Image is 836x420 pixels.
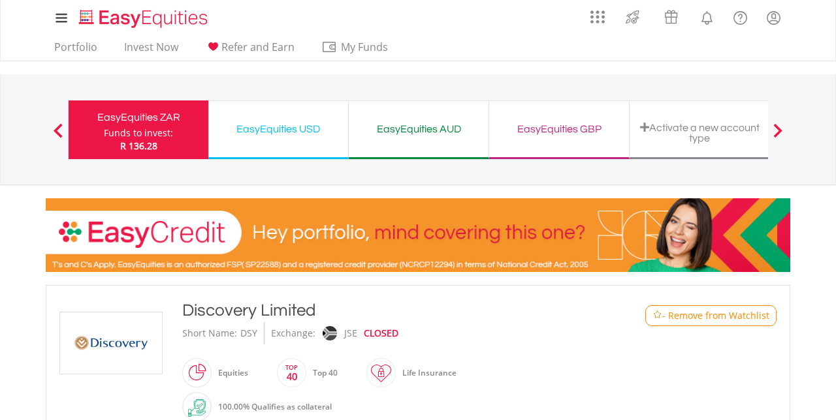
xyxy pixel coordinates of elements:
div: Activate a new account type [637,122,762,143]
img: EQU.ZA.DSY.png [62,312,160,374]
a: Portfolio [49,40,103,61]
div: DSY [240,322,257,344]
a: Invest Now [119,40,184,61]
img: collateral-qualifying-green.svg [188,399,206,417]
img: vouchers-v2.svg [660,7,682,27]
img: thrive-v2.svg [622,7,643,27]
div: CLOSED [364,322,398,344]
span: R 136.28 [120,140,157,152]
img: grid-menu-icon.svg [590,10,605,24]
a: FAQ's and Support [724,3,757,29]
div: EasyEquities ZAR [76,108,201,127]
div: Top 40 [306,357,338,389]
div: EasyEquities USD [216,120,340,138]
div: Discovery Limited [182,299,592,322]
a: Home page [74,3,213,29]
img: jse.png [323,326,337,340]
img: EasyEquities_Logo.png [76,8,213,29]
div: Exchange: [271,322,315,344]
span: 100.00% Qualifies as collateral [218,401,332,412]
a: Vouchers [652,3,690,27]
a: Notifications [690,3,724,29]
span: - Remove from Watchlist [662,309,769,322]
div: Short Name: [182,322,237,344]
div: Equities [212,357,248,389]
img: Watchlist [652,310,662,320]
div: JSE [344,322,357,344]
div: Life Insurance [396,357,457,389]
a: Refer and Earn [200,40,300,61]
a: AppsGrid [582,3,613,24]
button: Watchlist - Remove from Watchlist [645,305,777,326]
span: My Funds [321,38,407,55]
div: EasyEquities AUD [357,120,481,138]
div: EasyEquities GBP [497,120,621,138]
span: Refer and Earn [221,40,295,54]
img: EasyCredit Promotion Banner [46,198,790,272]
div: Funds to invest: [104,127,173,140]
a: My Profile [757,3,790,32]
